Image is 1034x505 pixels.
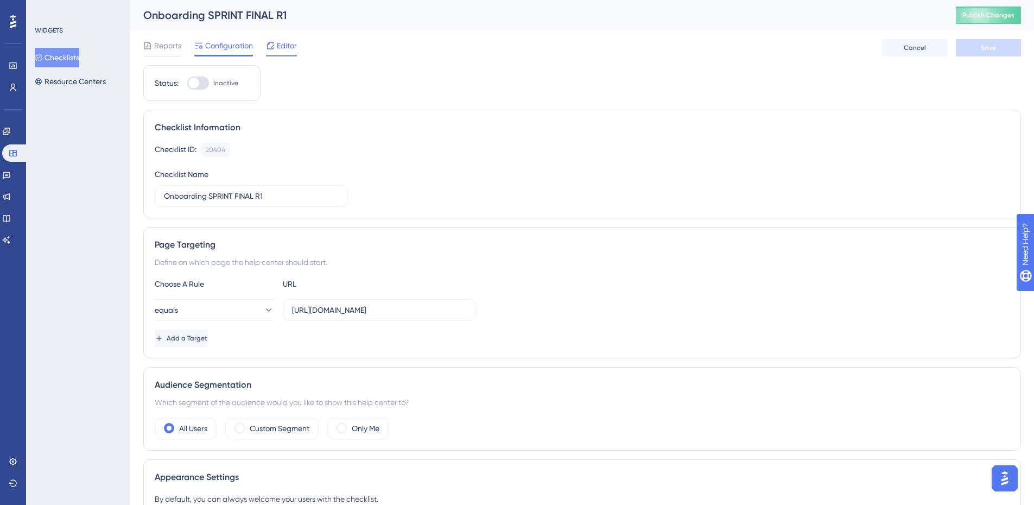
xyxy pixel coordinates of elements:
[155,143,196,157] div: Checklist ID:
[155,299,274,321] button: equals
[155,396,1010,409] div: Which segment of the audience would you like to show this help center to?
[956,7,1021,24] button: Publish Changes
[213,79,238,87] span: Inactive
[155,471,1010,484] div: Appearance Settings
[962,11,1014,20] span: Publish Changes
[35,72,106,91] button: Resource Centers
[39,85,208,119] div: Eu gostaria de entrar em contato com o Suporte.
[205,39,253,52] span: Configuration
[48,92,200,113] div: Eu gostaria de entrar em contato com o Suporte.
[17,183,169,204] div: O nosso tempo de resposta habitual 🕒
[17,135,169,177] div: Receberá respostas aqui ou no seu e-mail: ✉️
[7,4,28,25] button: go back
[164,190,339,202] input: Type your Checklist name
[179,422,207,435] label: All Users
[186,351,204,369] button: Enviar mensagem…
[155,238,1010,251] div: Page Targeting
[52,356,60,364] button: Carregar anexo
[35,48,79,67] button: Checklists
[9,128,178,211] div: Receberá respostas aqui ou no seu e-mail:✉️[PERSON_NAME][EMAIL_ADDRESS][DOMAIN_NAME]O nosso tempo...
[27,194,93,203] b: Alguns minutos
[35,26,63,35] div: WIDGETS
[292,304,467,316] input: yourwebsite.com/path
[17,156,166,176] b: [PERSON_NAME][EMAIL_ADDRESS][DOMAIN_NAME]
[9,333,208,351] textarea: Envie uma mensagem...
[206,146,225,154] div: 20404
[17,356,26,364] button: Seletor de emoji
[170,4,191,25] button: Início
[981,43,996,52] span: Save
[155,304,178,317] span: equals
[155,256,1010,269] div: Define on which page the help center should start.
[904,43,926,52] span: Cancel
[250,422,309,435] label: Custom Segment
[9,85,208,128] div: Yuri diz…
[283,277,402,291] div: URL
[882,39,947,56] button: Cancel
[143,8,929,23] div: Onboarding SPRINT FINAL R1
[155,330,207,347] button: Add a Target
[31,6,48,23] img: Profile image for UG
[167,334,207,343] span: Add a Target
[191,4,210,24] div: Fechar
[988,462,1021,495] iframe: UserGuiding AI Assistant Launcher
[26,3,68,16] span: Need Help?
[34,356,43,364] button: Seletor de Gif
[17,213,67,219] div: UG • Há 34min
[956,39,1021,56] button: Save
[352,422,379,435] label: Only Me
[155,77,179,90] div: Status:
[277,39,297,52] span: Editor
[155,121,1010,134] div: Checklist Information
[154,39,181,52] span: Reports
[155,168,208,181] div: Checklist Name
[9,128,208,235] div: UG diz…
[155,378,1010,392] div: Audience Segmentation
[155,277,274,291] div: Choose A Rule
[53,10,65,18] h1: UG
